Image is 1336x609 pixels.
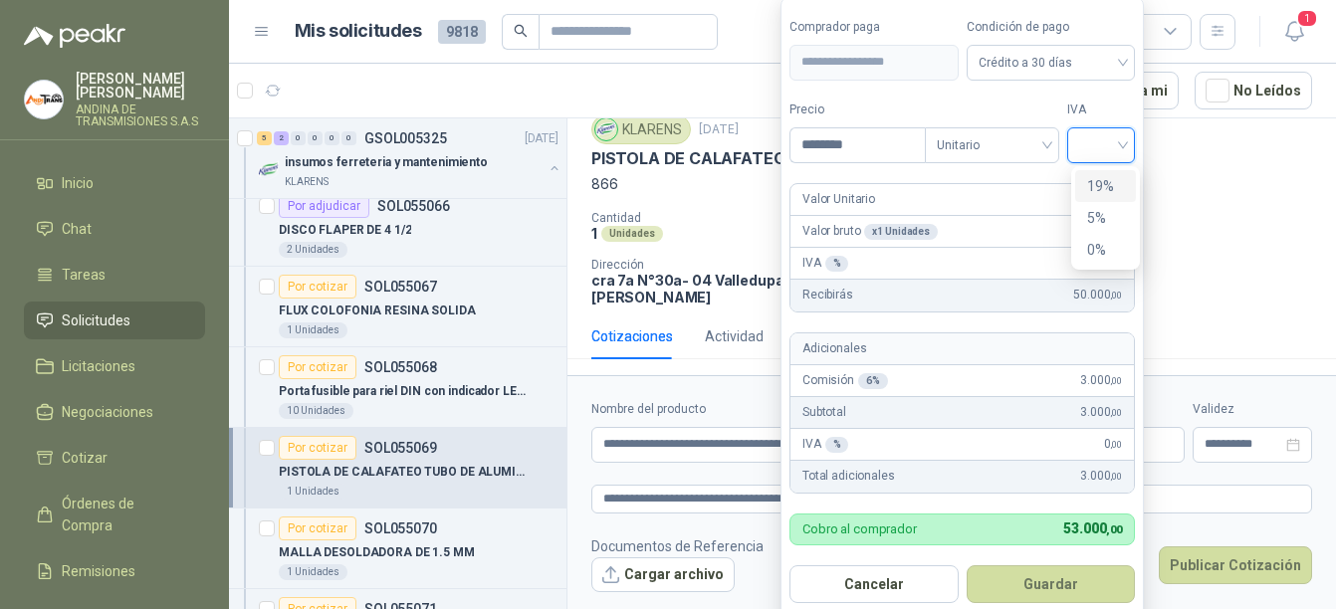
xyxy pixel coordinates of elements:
div: 6 % [858,373,888,389]
p: [PERSON_NAME] [PERSON_NAME] [76,72,205,100]
a: Por cotizarSOL055069PISTOLA DE CALAFATEO TUBO DE ALUMINIO1 Unidades [229,428,566,508]
p: Documentos de Referencia [591,535,764,557]
button: No Leídos [1195,72,1312,109]
label: Flete [1105,400,1185,419]
span: Inicio [62,172,94,194]
span: Negociaciones [62,401,153,423]
img: Company Logo [257,158,281,182]
span: Órdenes de Compra [62,493,186,536]
div: 0 [325,131,339,145]
p: insumos ferreteria y mantenimiento [285,153,488,172]
p: [DATE] [525,129,558,148]
div: % [825,437,849,453]
div: Por cotizar [279,355,356,379]
img: Company Logo [25,81,63,118]
a: Por adjudicarSOL055066DISCO FLAPER DE 4 1/22 Unidades [229,186,566,267]
span: ,00 [1106,523,1122,536]
div: 2 Unidades [279,242,347,258]
p: Adicionales [802,339,866,358]
p: Comisión [802,371,888,390]
img: Logo peakr [24,24,125,48]
span: Remisiones [62,560,135,582]
p: Subtotal [802,403,846,422]
div: 5 [257,131,272,145]
div: Unidades [601,226,663,242]
span: 9818 [438,20,486,44]
span: Crédito a 30 días [979,48,1124,78]
span: Licitaciones [62,355,135,377]
p: KLARENS [285,174,329,190]
div: 0 [291,131,306,145]
span: ,00 [1110,471,1122,482]
p: MALLA DESOLDADORA DE 1.5 MM [279,543,475,562]
a: Tareas [24,256,205,294]
button: Guardar [967,565,1136,603]
div: 19% [1087,175,1124,197]
div: 0% [1087,239,1124,261]
p: FLUX COLOFONIA RESINA SOLIDA [279,302,476,320]
span: 53.000 [1063,520,1122,536]
p: 1 [591,225,597,242]
div: 10 Unidades [279,403,353,419]
p: Valor bruto [802,222,938,241]
p: Porta fusible para riel DIN con indicador LED 110V y 220V Ref: TBE-UK5-FUSIBLE-220V [279,382,527,401]
span: 0 [1104,435,1122,454]
label: IVA [1067,101,1135,119]
label: Precio [789,101,925,119]
label: Condición de pago [967,18,1136,37]
a: Solicitudes [24,302,205,339]
div: % [825,256,849,272]
p: GSOL005325 [364,131,447,145]
a: Chat [24,210,205,248]
p: Dirección [591,258,801,272]
label: Comprador paga [789,18,959,37]
p: PISTOLA DE CALAFATEO TUBO DE ALUMINIO [279,463,527,482]
label: Validez [1193,400,1312,419]
div: 1 Unidades [279,322,347,338]
p: SOL055067 [364,280,437,294]
button: Publicar Cotización [1159,546,1312,584]
span: Chat [62,218,92,240]
span: ,00 [1110,290,1122,301]
p: SOL055069 [364,441,437,455]
p: SOL055070 [364,521,437,535]
p: Total adicionales [802,467,895,486]
div: 0 [341,131,356,145]
p: Valor Unitario [802,190,875,209]
div: Actividad [705,325,764,347]
a: Remisiones [24,552,205,590]
span: ,00 [1110,407,1122,418]
div: 19% [1075,170,1136,202]
button: Cargar archivo [591,557,735,593]
div: 2 [274,131,289,145]
span: Tareas [62,264,106,286]
div: Por adjudicar [279,194,369,218]
a: Órdenes de Compra [24,485,205,544]
p: Cobro al comprador [802,522,917,535]
span: ,00 [1110,375,1122,386]
div: Por cotizar [279,275,356,299]
img: Company Logo [595,118,617,140]
a: Por cotizarSOL055067FLUX COLOFONIA RESINA SOLIDA1 Unidades [229,267,566,347]
p: cra 7a N°30a- 04 Valledupar , [PERSON_NAME] [591,272,801,305]
div: 0% [1075,234,1136,266]
h1: Mis solicitudes [295,17,422,46]
span: search [514,24,528,38]
p: PISTOLA DE CALAFATEO TUBO DE ALUMINIO [591,148,943,169]
span: ,00 [1110,439,1122,450]
label: Nombre del producto [591,400,907,419]
span: 3.000 [1080,371,1122,390]
div: Por cotizar [279,436,356,460]
div: Por cotizar [279,516,356,540]
a: Negociaciones [24,393,205,431]
div: KLARENS [591,114,691,144]
p: [DATE] [699,120,739,139]
p: Cantidad [591,211,843,225]
div: 1 Unidades [279,484,347,500]
div: 0 [308,131,323,145]
p: DISCO FLAPER DE 4 1/2 [279,221,411,240]
div: 5% [1087,207,1124,229]
div: 1 Unidades [279,564,347,580]
p: IVA [802,435,848,454]
span: 50.000 [1073,286,1122,304]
